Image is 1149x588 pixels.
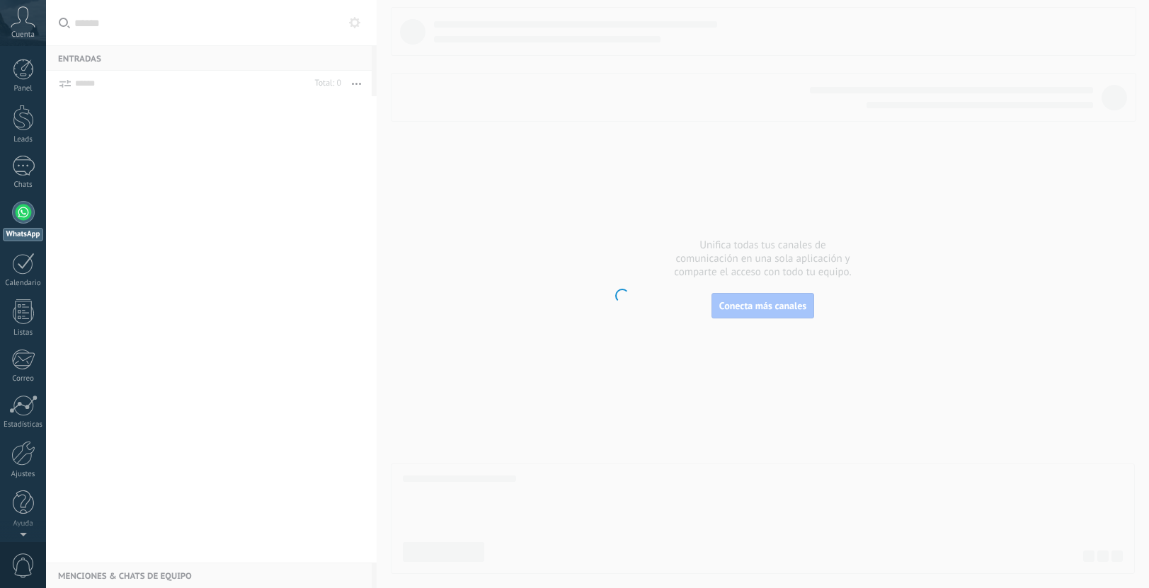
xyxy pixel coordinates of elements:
div: Calendario [3,279,44,288]
div: Correo [3,374,44,384]
span: Cuenta [11,30,35,40]
div: Estadísticas [3,420,44,430]
div: Leads [3,135,44,144]
div: WhatsApp [3,228,43,241]
div: Listas [3,328,44,338]
div: Ayuda [3,519,44,529]
div: Ajustes [3,470,44,479]
div: Panel [3,84,44,93]
div: Chats [3,180,44,190]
